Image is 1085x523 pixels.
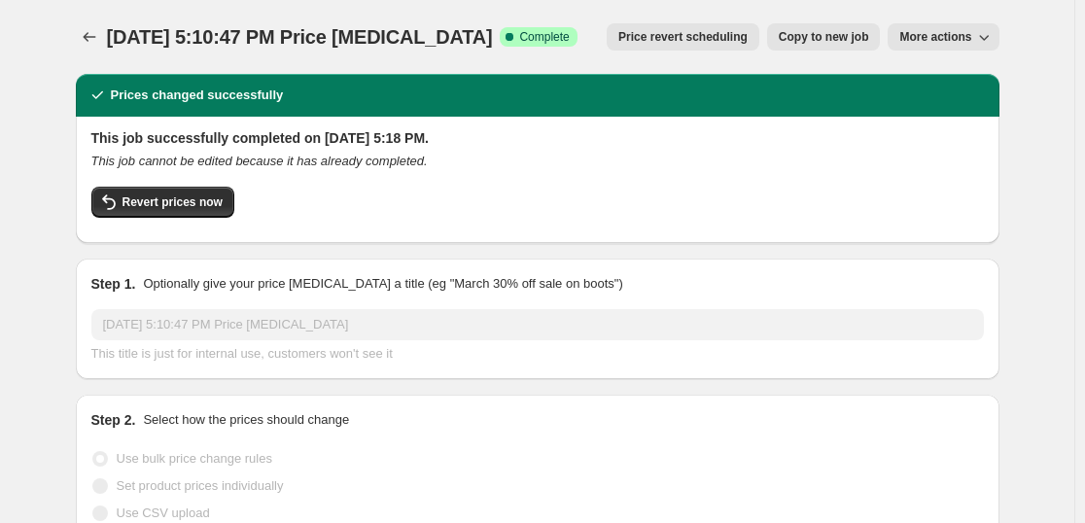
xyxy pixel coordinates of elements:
button: Price revert scheduling [607,23,759,51]
span: Complete [519,29,569,45]
button: Revert prices now [91,187,234,218]
span: Revert prices now [122,194,223,210]
span: Set product prices individually [117,478,284,493]
h2: Step 2. [91,410,136,430]
span: Use CSV upload [117,506,210,520]
span: Copy to new job [779,29,869,45]
button: Copy to new job [767,23,881,51]
span: More actions [899,29,971,45]
button: More actions [888,23,998,51]
p: Select how the prices should change [143,410,349,430]
i: This job cannot be edited because it has already completed. [91,154,428,168]
p: Optionally give your price [MEDICAL_DATA] a title (eg "March 30% off sale on boots") [143,274,622,294]
h2: Step 1. [91,274,136,294]
span: This title is just for internal use, customers won't see it [91,346,393,361]
button: Price change jobs [76,23,103,51]
span: Use bulk price change rules [117,451,272,466]
span: Price revert scheduling [618,29,748,45]
span: [DATE] 5:10:47 PM Price [MEDICAL_DATA] [107,26,493,48]
h2: This job successfully completed on [DATE] 5:18 PM. [91,128,984,148]
input: 30% off holiday sale [91,309,984,340]
h2: Prices changed successfully [111,86,284,105]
